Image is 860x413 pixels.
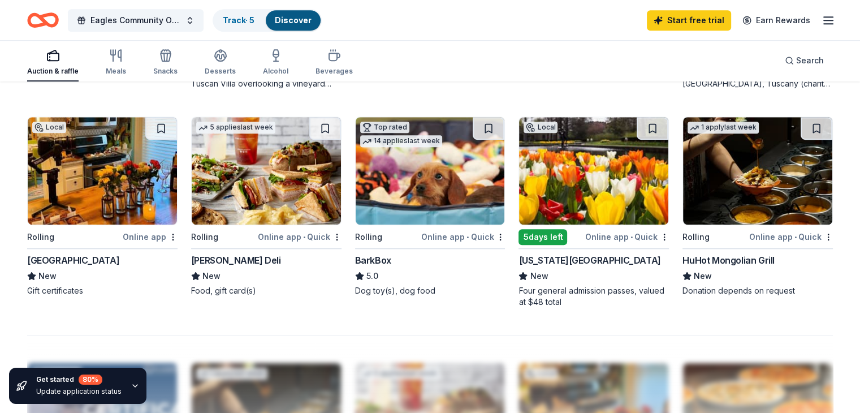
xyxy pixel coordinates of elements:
a: Earn Rewards [736,10,817,31]
a: Image for Main Street Inn ParkvilleLocalRollingOnline app[GEOGRAPHIC_DATA]NewGift certificates [27,117,178,296]
div: 5 applies last week [196,122,275,134]
div: Online app [123,230,178,244]
div: [GEOGRAPHIC_DATA] [27,253,119,267]
img: Image for Main Street Inn Parkville [28,117,177,225]
div: Alcohol [263,67,288,76]
div: Rolling [682,230,710,244]
img: Image for McAlister's Deli [192,117,341,225]
a: Track· 5 [223,15,254,25]
a: Start free trial [647,10,731,31]
span: New [694,269,712,283]
div: HuHot Mongolian Grill [682,253,775,267]
a: Image for HuHot Mongolian Grill1 applylast weekRollingOnline app•QuickHuHot Mongolian GrillNewDon... [682,117,833,296]
button: Auction & raffle [27,44,79,81]
div: Rolling [355,230,382,244]
div: Online app Quick [421,230,505,244]
button: Alcohol [263,44,288,81]
div: Auction & raffle [27,67,79,76]
span: • [303,233,305,242]
div: Gift certificates [27,285,178,296]
div: Rolling [27,230,54,244]
button: Desserts [205,44,236,81]
div: BarkBox [355,253,391,267]
div: Rolling [191,230,218,244]
div: [US_STATE][GEOGRAPHIC_DATA] [518,253,660,267]
a: Image for Missouri Botanical GardenLocal5days leftOnline app•Quick[US_STATE][GEOGRAPHIC_DATA]NewF... [518,117,669,308]
img: Image for HuHot Mongolian Grill [683,117,832,225]
div: 1 apply last week [688,122,759,134]
div: Meals [106,67,126,76]
span: 5.0 [366,269,378,283]
button: Snacks [153,44,178,81]
div: [PERSON_NAME] Deli [191,253,281,267]
a: Image for McAlister's Deli5 applieslast weekRollingOnline app•Quick[PERSON_NAME] DeliNewFood, gif... [191,117,342,296]
a: Image for BarkBoxTop rated14 applieslast weekRollingOnline app•QuickBarkBox5.0Dog toy(s), dog food [355,117,505,296]
span: New [530,269,548,283]
div: Desserts [205,67,236,76]
div: Snacks [153,67,178,76]
span: • [466,233,469,242]
a: Discover [275,15,312,25]
a: Home [27,7,59,33]
button: Beverages [316,44,353,81]
div: Beverages [316,67,353,76]
div: 5 days left [518,229,567,245]
span: Search [796,54,824,67]
div: Local [32,122,66,133]
div: Online app Quick [585,230,669,244]
div: Local [524,122,558,133]
img: Image for BarkBox [356,117,505,225]
button: Search [776,49,833,72]
span: New [202,269,221,283]
span: • [794,233,797,242]
button: Track· 5Discover [213,9,322,32]
div: Dog toy(s), dog food [355,285,505,296]
img: Image for Missouri Botanical Garden [519,117,668,225]
div: Get started [36,375,122,385]
div: Food, gift card(s) [191,285,342,296]
span: Eagles Community Outreach Fall Gala [90,14,181,27]
div: Online app Quick [749,230,833,244]
div: 80 % [79,375,102,385]
button: Meals [106,44,126,81]
div: Four general admission passes, valued at $48 total [518,285,669,308]
span: • [630,233,633,242]
div: 14 applies last week [360,135,442,147]
span: New [38,269,57,283]
button: Eagles Community Outreach Fall Gala [68,9,204,32]
div: Top rated [360,122,409,133]
div: Online app Quick [258,230,342,244]
div: Update application status [36,387,122,396]
div: Donation depends on request [682,285,833,296]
